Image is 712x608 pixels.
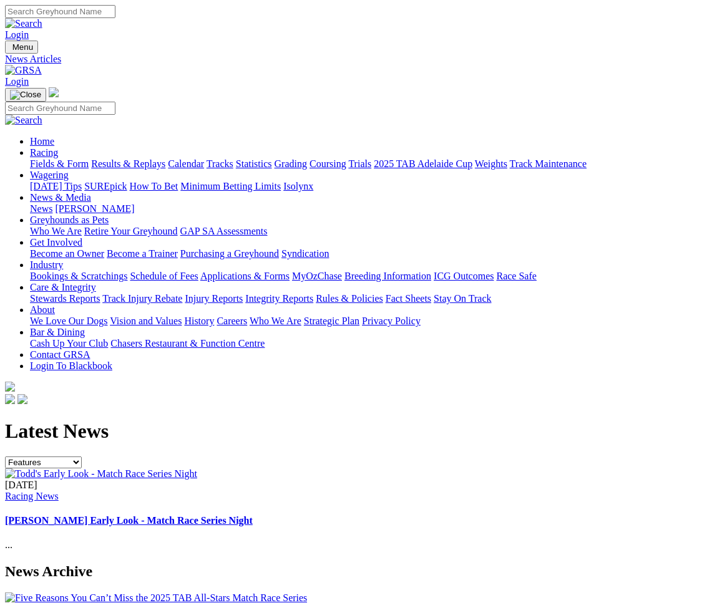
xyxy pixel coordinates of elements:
a: Greyhounds as Pets [30,215,109,225]
div: About [30,316,707,327]
img: Close [10,90,41,100]
img: GRSA [5,65,42,76]
a: Breeding Information [344,271,431,281]
h2: News Archive [5,563,707,580]
a: Login [5,29,29,40]
div: Wagering [30,181,707,192]
img: Five Reasons You Can’t Miss the 2025 TAB All-Stars Match Race Series [5,592,307,604]
a: Coursing [310,158,346,169]
a: Become a Trainer [107,248,178,259]
a: Tracks [207,158,233,169]
button: Toggle navigation [5,88,46,102]
a: Login [5,76,29,87]
a: Statistics [236,158,272,169]
a: ICG Outcomes [434,271,494,281]
a: Isolynx [283,181,313,191]
a: Grading [275,158,307,169]
a: About [30,304,55,315]
a: 2025 TAB Adelaide Cup [374,158,472,169]
a: SUREpick [84,181,127,191]
a: Racing News [5,491,59,501]
a: Injury Reports [185,293,243,304]
a: Schedule of Fees [130,271,198,281]
input: Search [5,102,115,115]
a: Racing [30,147,58,158]
span: Menu [12,42,33,52]
a: Trials [348,158,371,169]
a: Strategic Plan [304,316,359,326]
a: We Love Our Dogs [30,316,107,326]
a: Fact Sheets [386,293,431,304]
a: Get Involved [30,237,82,248]
a: Calendar [168,158,204,169]
a: Privacy Policy [362,316,421,326]
div: ... [5,480,707,551]
a: Track Maintenance [510,158,587,169]
a: Rules & Policies [316,293,383,304]
a: Chasers Restaurant & Function Centre [110,338,265,349]
a: Bookings & Scratchings [30,271,127,281]
a: Contact GRSA [30,349,90,360]
a: Who We Are [30,226,82,236]
button: Toggle navigation [5,41,38,54]
div: Care & Integrity [30,293,707,304]
a: Login To Blackbook [30,360,112,371]
a: Fields & Form [30,158,89,169]
a: Weights [475,158,507,169]
a: How To Bet [130,181,178,191]
a: [PERSON_NAME] Early Look - Match Race Series Night [5,515,253,526]
a: Bar & Dining [30,327,85,337]
img: facebook.svg [5,394,15,404]
img: Todd's Early Look - Match Race Series Night [5,468,197,480]
div: News & Media [30,203,707,215]
a: Applications & Forms [200,271,290,281]
a: Track Injury Rebate [102,293,182,304]
a: Stewards Reports [30,293,100,304]
a: Minimum Betting Limits [180,181,281,191]
input: Search [5,5,115,18]
a: Industry [30,259,63,270]
span: [DATE] [5,480,37,490]
a: Integrity Reports [245,293,313,304]
img: Search [5,115,42,126]
a: Cash Up Your Club [30,338,108,349]
img: logo-grsa-white.png [49,87,59,97]
div: Industry [30,271,707,282]
div: Greyhounds as Pets [30,226,707,237]
a: Care & Integrity [30,282,96,292]
img: logo-grsa-white.png [5,382,15,392]
a: Stay On Track [434,293,491,304]
div: Bar & Dining [30,338,707,349]
div: Get Involved [30,248,707,259]
a: Become an Owner [30,248,104,259]
img: twitter.svg [17,394,27,404]
a: MyOzChase [292,271,342,281]
a: News & Media [30,192,91,203]
a: Results & Replays [91,158,165,169]
a: Vision and Values [110,316,182,326]
a: Home [30,136,54,147]
a: History [184,316,214,326]
a: Syndication [281,248,329,259]
a: Wagering [30,170,69,180]
a: Who We Are [250,316,301,326]
a: News [30,203,52,214]
a: Careers [217,316,247,326]
h1: Latest News [5,420,707,443]
a: Purchasing a Greyhound [180,248,279,259]
img: Search [5,18,42,29]
div: Racing [30,158,707,170]
a: News Articles [5,54,707,65]
a: Race Safe [496,271,536,281]
a: GAP SA Assessments [180,226,268,236]
a: [PERSON_NAME] [55,203,134,214]
a: Retire Your Greyhound [84,226,178,236]
a: [DATE] Tips [30,181,82,191]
